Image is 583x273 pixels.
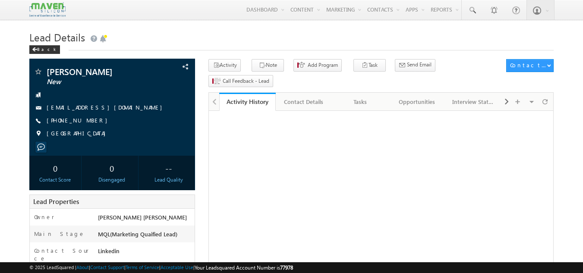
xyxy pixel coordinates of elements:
button: Send Email [395,59,435,72]
a: [EMAIL_ADDRESS][DOMAIN_NAME] [47,104,167,111]
div: Disengaged [88,176,136,184]
div: Tasks [339,97,381,107]
div: Linkedin [96,247,195,259]
span: Lead Details [29,30,85,44]
label: Main Stage [34,230,85,238]
button: Add Program [293,59,342,72]
a: Terms of Service [126,264,159,270]
span: [PHONE_NUMBER] [47,116,112,125]
span: Add Program [308,61,338,69]
a: Interview Status [445,93,502,111]
button: Call Feedback - Lead [208,75,273,88]
label: Owner [34,213,54,221]
a: Acceptable Use [161,264,193,270]
img: Custom Logo [29,2,66,17]
span: New [47,78,149,86]
button: Task [353,59,386,72]
div: Contact Details [283,97,325,107]
span: Lead Properties [33,197,79,206]
span: 77978 [280,264,293,271]
button: Note [252,59,284,72]
span: [GEOGRAPHIC_DATA] [47,129,110,138]
div: Back [29,45,60,54]
div: 0 [32,160,79,176]
a: Contact Details [276,93,332,111]
span: Call Feedback - Lead [223,77,269,85]
div: -- [145,160,192,176]
a: About [76,264,89,270]
div: Interview Status [452,97,494,107]
span: Your Leadsquared Account Number is [195,264,293,271]
a: Activity History [219,93,276,111]
div: Contact Actions [510,61,547,69]
span: Send Email [407,61,432,69]
div: Contact Score [32,176,79,184]
div: Lead Quality [145,176,192,184]
span: [PERSON_NAME] [PERSON_NAME] [98,213,187,221]
a: Opportunities [389,93,445,111]
a: Back [29,45,64,52]
a: Contact Support [90,264,124,270]
a: Tasks [332,93,389,111]
button: Activity [208,59,241,72]
div: 0 [88,160,136,176]
button: Contact Actions [506,59,554,72]
span: [PERSON_NAME] [47,67,149,76]
label: Contact Source [34,247,90,262]
div: Opportunities [396,97,438,107]
span: © 2025 LeadSquared | | | | | [29,264,293,272]
div: MQL(Marketing Quaified Lead) [96,230,195,242]
div: Activity History [226,97,269,106]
